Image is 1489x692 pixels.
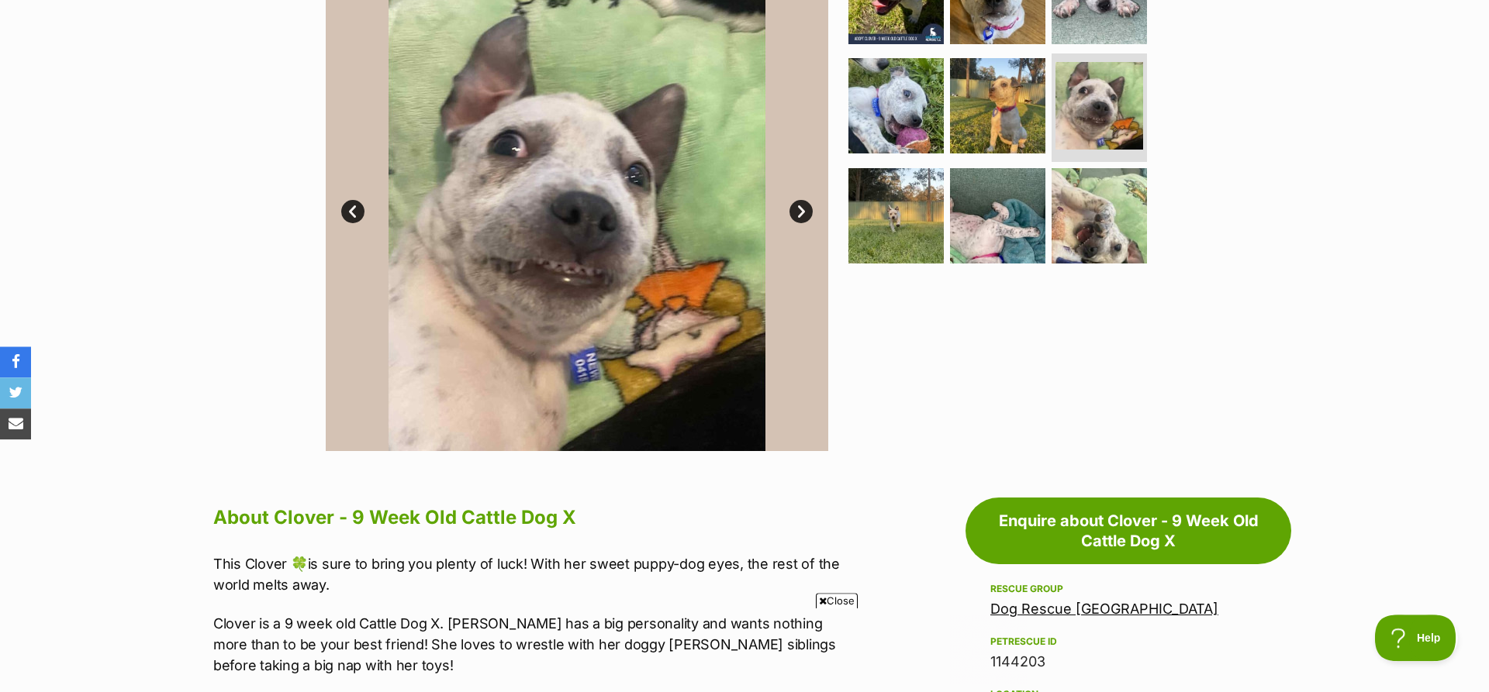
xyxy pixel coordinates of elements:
h2: About Clover - 9 Week Old Cattle Dog X [213,501,854,535]
div: Rescue group [990,583,1266,595]
div: PetRescue ID [990,635,1266,648]
a: Dog Rescue [GEOGRAPHIC_DATA] [990,601,1218,617]
iframe: Help Scout Beacon - Open [1375,615,1458,661]
p: Clover is a 9 week old Cattle Dog X. [PERSON_NAME] has a big personality and wants nothing more t... [213,613,854,676]
div: 1144203 [990,651,1266,673]
img: Photo of Clover 9 Week Old Cattle Dog X [1052,168,1147,263]
span: Close [816,593,858,608]
a: Enquire about Clover - 9 Week Old Cattle Dog X [966,497,1291,564]
img: Photo of Clover 9 Week Old Cattle Dog X [848,58,944,153]
iframe: Advertisement [462,615,1027,684]
img: Photo of Clover 9 Week Old Cattle Dog X [1055,62,1143,150]
a: Next [789,200,813,223]
p: This Clover 🍀is sure to bring you plenty of luck! With her sweet puppy-dog eyes, the rest of the ... [213,553,854,595]
img: Photo of Clover 9 Week Old Cattle Dog X [848,168,944,263]
img: Photo of Clover 9 Week Old Cattle Dog X [950,168,1045,263]
img: Photo of Clover 9 Week Old Cattle Dog X [950,58,1045,153]
a: Prev [341,200,364,223]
